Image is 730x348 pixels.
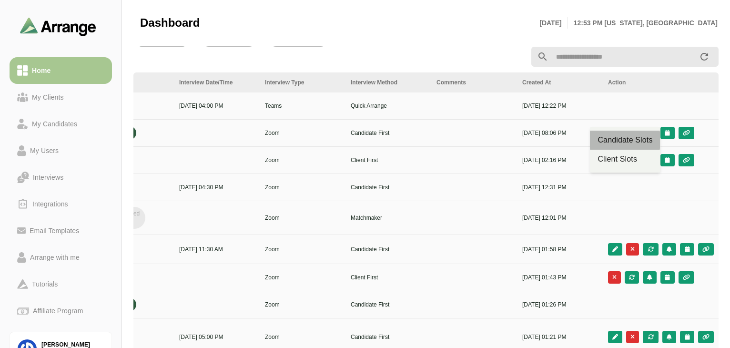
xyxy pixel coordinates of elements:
div: Client Slots [598,154,652,165]
p: [DATE] 05:00 PM [179,333,253,341]
p: Candidate First [351,333,425,341]
p: [DATE] 12:01 PM [522,214,597,222]
p: Candidate First [351,245,425,254]
p: 12:53 PM [US_STATE], [GEOGRAPHIC_DATA] [568,17,718,29]
p: Candidate First [351,183,425,192]
p: [DATE] 02:16 PM [522,156,597,164]
p: [DATE] 08:06 PM [522,129,597,137]
p: Matchmaker [351,214,425,222]
p: Client First [351,156,425,164]
a: My Candidates [10,111,112,137]
p: Zoom [265,183,339,192]
p: [DATE] 04:00 PM [179,102,253,110]
div: Tutorials [28,278,61,290]
div: Created At [522,78,597,87]
div: Candidate Slots [598,134,652,146]
a: My Users [10,137,112,164]
p: Candidate First [351,300,425,309]
div: Email Templates [26,225,83,236]
p: Teams [265,102,339,110]
p: [DATE] 12:22 PM [522,102,597,110]
a: Affiliate Program [10,297,112,324]
a: Home [10,57,112,84]
div: Interview Type [265,78,339,87]
p: Zoom [265,156,339,164]
p: Zoom [265,214,339,222]
div: Interview Method [351,78,425,87]
i: appended action [699,51,710,62]
div: Home [28,65,54,76]
p: [DATE] 01:21 PM [522,333,597,341]
div: My Clients [28,92,68,103]
a: Tutorials [10,271,112,297]
span: Dashboard [140,16,200,30]
a: My Clients [10,84,112,111]
a: Integrations [10,191,112,217]
div: My Users [26,145,62,156]
div: Integrations [29,198,72,210]
a: Arrange with me [10,244,112,271]
a: Email Templates [10,217,112,244]
p: [DATE] 12:31 PM [522,183,597,192]
div: Comments [436,78,511,87]
p: [DATE] 01:26 PM [522,300,597,309]
img: arrangeai-name-small-logo.4d2b8aee.svg [20,17,96,36]
div: Arrange with me [26,252,83,263]
div: My Candidates [28,118,81,130]
div: Affiliate Program [29,305,87,317]
p: [DATE] 01:58 PM [522,245,597,254]
p: [DATE] [539,17,568,29]
div: Interview Date/Time [179,78,253,87]
div: Interviews [29,172,67,183]
a: Interviews [10,164,112,191]
p: Zoom [265,273,339,282]
p: Quick Arrange [351,102,425,110]
p: Zoom [265,333,339,341]
p: [DATE] 11:30 AM [179,245,253,254]
p: Candidate First [351,129,425,137]
p: Zoom [265,300,339,309]
p: [DATE] 04:30 PM [179,183,253,192]
p: Client First [351,273,425,282]
p: Zoom [265,245,339,254]
div: Action [608,78,714,87]
p: Zoom [265,129,339,137]
p: [DATE] 01:43 PM [522,273,597,282]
